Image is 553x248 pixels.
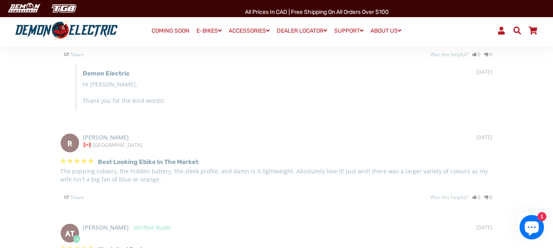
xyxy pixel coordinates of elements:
[47,2,81,15] img: TGB Canada
[477,134,493,141] div: [DATE]
[4,2,43,15] img: Demon Electric
[61,193,88,201] span: Share
[274,25,330,37] a: DEALER LOCATOR
[517,215,546,241] inbox-online-store-chat: Shopify online store chat
[61,134,79,153] div: R
[84,142,91,148] img: Canada
[61,50,88,59] span: Share
[430,194,493,201] div: Was this helpful?
[194,25,225,37] a: E-BIKES
[83,80,493,105] p: Hi [PERSON_NAME], Thank you for the kind words!
[484,51,492,58] i: 0
[93,142,143,148] span: [GEOGRAPHIC_DATA]
[368,25,404,37] a: ABOUT US
[331,25,366,37] a: SUPPORT
[484,194,492,201] i: 0
[83,69,130,78] h3: Demon Electric
[61,167,493,184] p: The popping colours, the hidden battery, the sleek profile, and damn is it lightweight. Absolutel...
[98,157,199,167] h3: Best looking ebike in the market
[83,224,129,231] strong: [PERSON_NAME]
[60,155,95,167] span: 5-Star Rating Review
[477,69,493,76] div: [DATE]
[477,224,493,231] div: [DATE]
[430,51,493,58] div: Was this helpful?
[83,133,129,141] strong: [PERSON_NAME]
[61,224,79,243] div: AT
[12,20,121,41] img: Demon Electric logo
[226,25,273,37] a: ACCESSORIES
[484,194,492,201] a: Rate review as not helpful
[472,51,480,58] a: Rate review as helpful
[472,194,480,201] a: Rate review as helpful
[149,25,192,37] a: COMING SOON
[472,194,480,201] i: 0
[472,51,480,58] i: 0
[484,51,492,58] a: Rate review as not helpful
[245,9,389,15] span: All Prices in CAD | Free shipping on all orders over $100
